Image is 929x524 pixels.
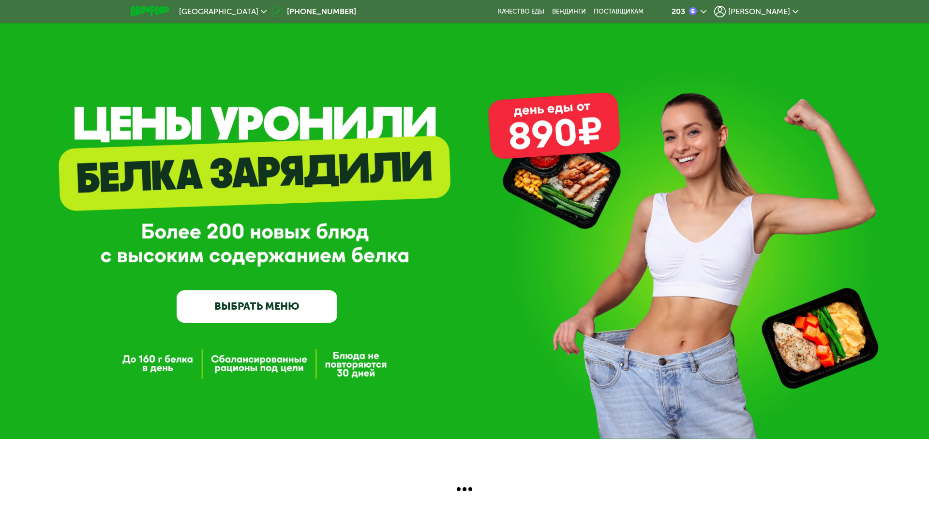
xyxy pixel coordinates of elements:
[271,6,356,17] a: [PHONE_NUMBER]
[672,8,685,15] div: 203
[728,8,790,15] span: [PERSON_NAME]
[498,8,544,15] a: Качество еды
[177,290,337,323] a: ВЫБРАТЬ МЕНЮ
[552,8,586,15] a: Вендинги
[179,8,258,15] span: [GEOGRAPHIC_DATA]
[594,8,644,15] div: поставщикам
